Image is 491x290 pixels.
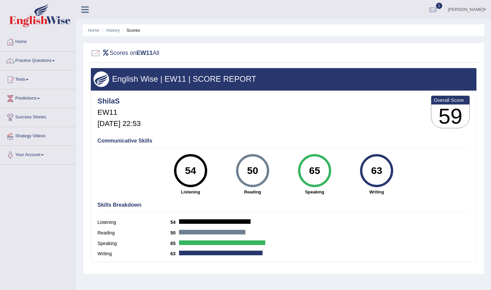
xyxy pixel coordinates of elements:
strong: Speaking [287,189,342,195]
a: Home [88,28,99,33]
li: Scores [121,27,140,33]
a: History [106,28,120,33]
label: Speaking [97,240,170,247]
strong: Listening [163,189,218,195]
b: Overall Score [434,97,467,103]
a: Home [0,33,76,49]
label: Writing [97,250,170,257]
a: Practice Questions [0,52,76,68]
label: Reading [97,229,170,236]
b: 50 [170,230,179,235]
a: Success Stories [0,108,76,125]
a: Predictions [0,89,76,106]
h5: [DATE] 22:53 [97,120,141,128]
a: Tests [0,70,76,87]
h4: ShilaS [97,97,141,105]
h4: Skills Breakdown [97,202,470,208]
a: Your Account [0,146,76,162]
strong: Reading [225,189,280,195]
div: 50 [240,157,265,185]
b: 54 [170,220,179,225]
b: EW11 [137,50,153,56]
h5: EW11 [97,108,141,116]
label: Listening [97,219,170,226]
h3: English Wise | EW11 | SCORE REPORT [93,75,474,83]
div: 63 [365,157,389,185]
div: 65 [302,157,327,185]
div: 54 [178,157,203,185]
b: 65 [170,241,179,246]
span: 1 [436,3,443,9]
b: 63 [170,251,179,256]
h4: Communicative Skills [97,138,470,144]
a: Strategy Videos [0,127,76,144]
img: wings.png [93,71,109,87]
h2: Scores on All [91,48,159,58]
h3: 59 [431,104,469,128]
strong: Writing [349,189,404,195]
